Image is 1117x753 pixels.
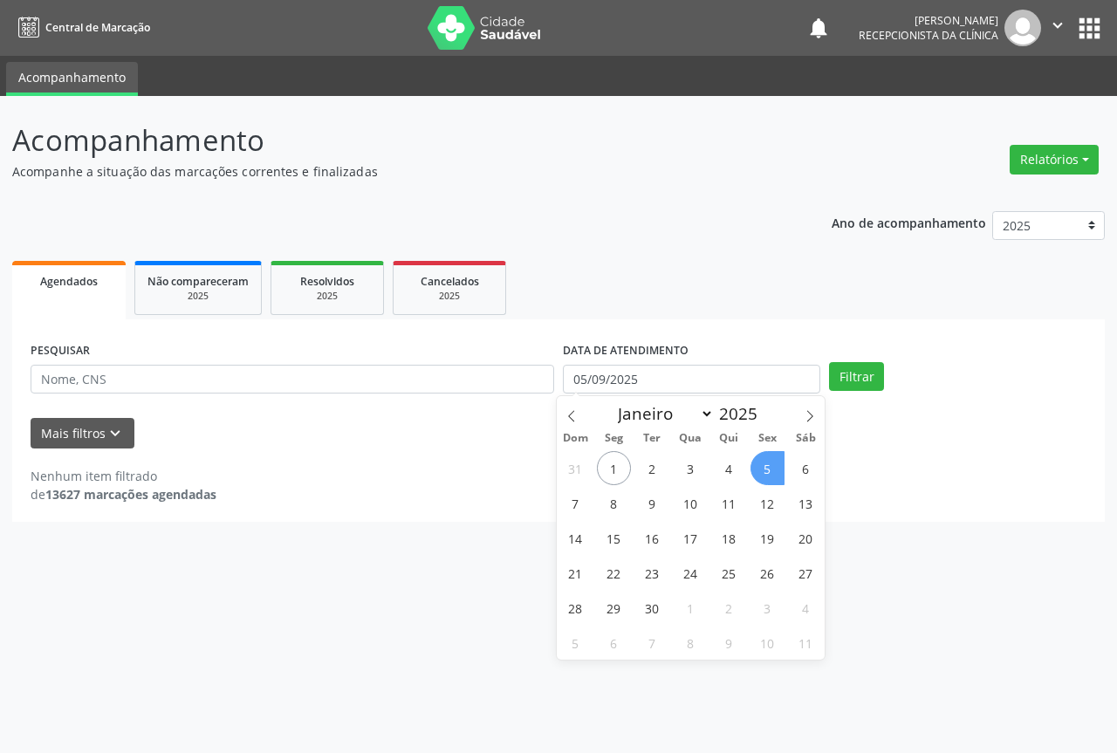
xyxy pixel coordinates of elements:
[31,365,554,394] input: Nome, CNS
[712,591,746,625] span: Outubro 2, 2025
[806,16,831,40] button: notifications
[597,451,631,485] span: Setembro 1, 2025
[31,467,216,485] div: Nenhum item filtrado
[635,591,669,625] span: Setembro 30, 2025
[789,521,823,555] span: Setembro 20, 2025
[714,402,771,425] input: Year
[40,274,98,289] span: Agendados
[558,556,593,590] span: Setembro 21, 2025
[786,433,825,444] span: Sáb
[859,28,998,43] span: Recepcionista da clínica
[563,365,820,394] input: Selecione um intervalo
[597,521,631,555] span: Setembro 15, 2025
[558,521,593,555] span: Setembro 14, 2025
[1048,16,1067,35] i: 
[635,451,669,485] span: Setembro 2, 2025
[12,119,777,162] p: Acompanhamento
[750,556,785,590] span: Setembro 26, 2025
[635,556,669,590] span: Setembro 23, 2025
[712,626,746,660] span: Outubro 9, 2025
[674,591,708,625] span: Outubro 1, 2025
[557,433,595,444] span: Dom
[597,626,631,660] span: Outubro 6, 2025
[789,591,823,625] span: Outubro 4, 2025
[597,591,631,625] span: Setembro 29, 2025
[1004,10,1041,46] img: img
[750,451,785,485] span: Setembro 5, 2025
[674,626,708,660] span: Outubro 8, 2025
[674,521,708,555] span: Setembro 17, 2025
[712,451,746,485] span: Setembro 4, 2025
[829,362,884,392] button: Filtrar
[300,274,354,289] span: Resolvidos
[712,486,746,520] span: Setembro 11, 2025
[12,13,150,42] a: Central de Marcação
[106,424,125,443] i: keyboard_arrow_down
[558,591,593,625] span: Setembro 28, 2025
[147,274,249,289] span: Não compareceram
[12,162,777,181] p: Acompanhe a situação das marcações correntes e finalizadas
[31,418,134,448] button: Mais filtroskeyboard_arrow_down
[674,451,708,485] span: Setembro 3, 2025
[750,521,785,555] span: Setembro 19, 2025
[750,591,785,625] span: Outubro 3, 2025
[832,211,986,233] p: Ano de acompanhamento
[859,13,998,28] div: [PERSON_NAME]
[45,20,150,35] span: Central de Marcação
[558,626,593,660] span: Outubro 5, 2025
[789,486,823,520] span: Setembro 13, 2025
[1010,145,1099,175] button: Relatórios
[558,486,593,520] span: Setembro 7, 2025
[284,290,371,303] div: 2025
[748,433,786,444] span: Sex
[6,62,138,96] a: Acompanhamento
[563,338,689,365] label: DATA DE ATENDIMENTO
[674,556,708,590] span: Setembro 24, 2025
[31,485,216,503] div: de
[635,521,669,555] span: Setembro 16, 2025
[635,626,669,660] span: Outubro 7, 2025
[597,556,631,590] span: Setembro 22, 2025
[594,433,633,444] span: Seg
[406,290,493,303] div: 2025
[147,290,249,303] div: 2025
[597,486,631,520] span: Setembro 8, 2025
[31,338,90,365] label: PESQUISAR
[671,433,709,444] span: Qua
[750,626,785,660] span: Outubro 10, 2025
[712,521,746,555] span: Setembro 18, 2025
[635,486,669,520] span: Setembro 9, 2025
[750,486,785,520] span: Setembro 12, 2025
[674,486,708,520] span: Setembro 10, 2025
[789,451,823,485] span: Setembro 6, 2025
[1074,13,1105,44] button: apps
[610,401,715,426] select: Month
[421,274,479,289] span: Cancelados
[712,556,746,590] span: Setembro 25, 2025
[789,556,823,590] span: Setembro 27, 2025
[633,433,671,444] span: Ter
[558,451,593,485] span: Agosto 31, 2025
[45,486,216,503] strong: 13627 marcações agendadas
[709,433,748,444] span: Qui
[789,626,823,660] span: Outubro 11, 2025
[1041,10,1074,46] button: 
